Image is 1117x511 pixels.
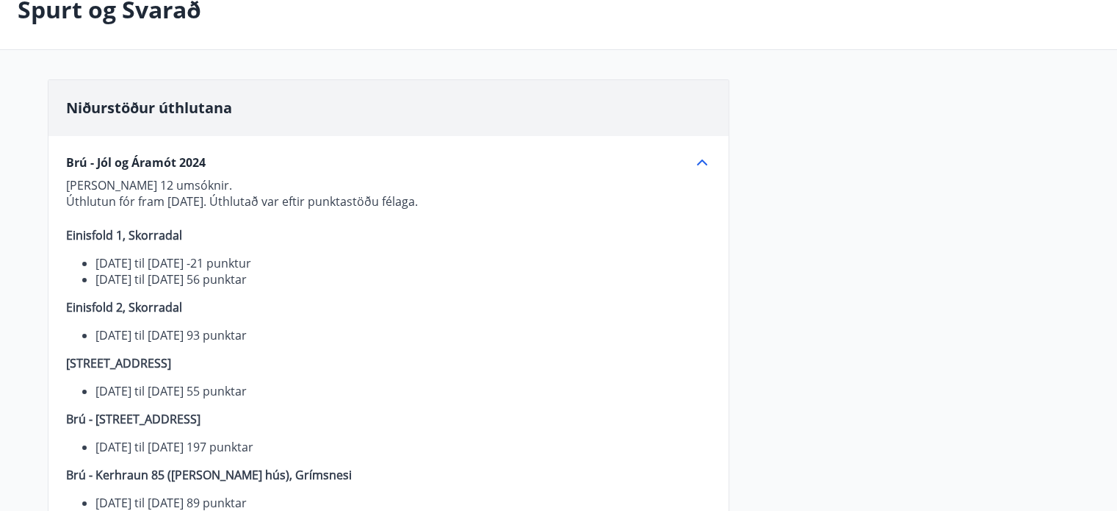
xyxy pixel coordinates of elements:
[66,467,352,483] strong: Brú - Kerhraun 85 ([PERSON_NAME] hús), Grímsnesi
[66,227,182,243] strong: Einisfold 1, Skorradal
[66,98,232,118] span: Niðurstöður úthlutana
[66,154,206,171] span: Brú - Jól og Áramót 2024
[95,255,711,271] li: [DATE] til [DATE] -21 punktur
[66,411,200,427] strong: Brú - [STREET_ADDRESS]
[66,355,171,371] strong: [STREET_ADDRESS]
[66,299,182,315] strong: Einisfold 2, Skorradal
[95,439,711,455] li: [DATE] til [DATE] 197 punktar
[66,177,711,193] p: [PERSON_NAME] 12 umsóknir.
[95,383,711,399] li: [DATE] til [DATE] 55 punktar
[95,495,711,511] li: [DATE] til [DATE] 89 punktar
[95,271,711,287] li: [DATE] til [DATE] 56 punktar
[95,327,711,343] li: [DATE] til [DATE] 93 punktar
[66,154,711,171] div: Brú - Jól og Áramót 2024
[66,193,711,210] p: Úthlutun fór fram [DATE]. Úthlutað var eftir punktastöðu félaga.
